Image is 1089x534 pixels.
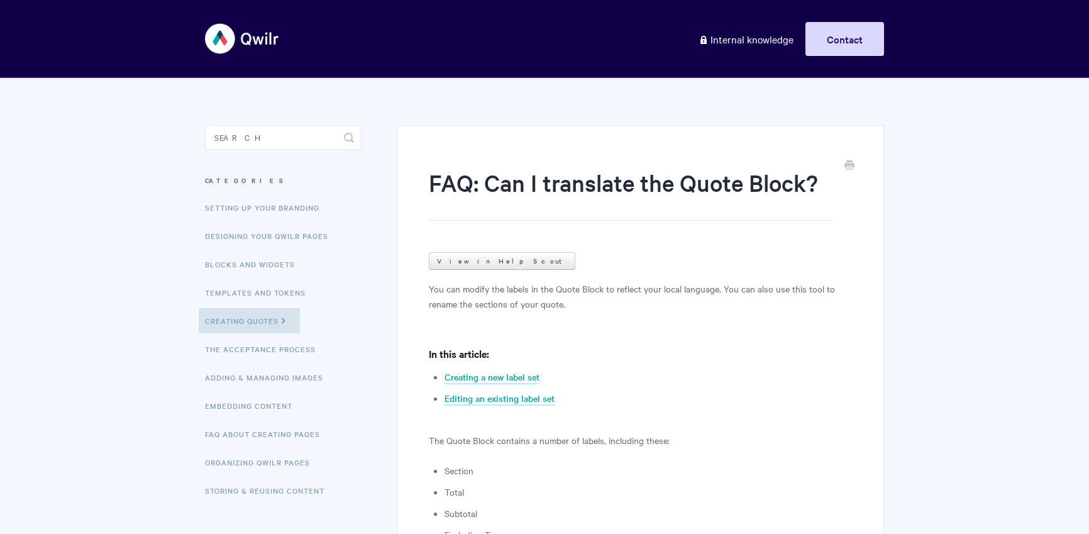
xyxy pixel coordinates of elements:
img: Qwilr Help Center [205,15,280,62]
a: Templates and Tokens [205,280,315,305]
p: You can modify the labels in the Quote Block to reflect your local language. You can also use thi... [429,281,852,311]
a: Creating a new label set [445,370,539,384]
a: Storing & Reusing Content [205,478,334,503]
input: Search [205,125,362,150]
h3: Categories [205,169,362,192]
a: Print this Article [844,159,854,173]
a: FAQ About Creating Pages [205,421,329,447]
a: Blocks and Widgets [205,252,304,277]
a: View in Help Scout [429,252,575,270]
a: Setting up your Branding [205,195,329,220]
a: Editing an existing label set [445,392,555,406]
a: Organizing Qwilr Pages [205,450,319,475]
li: Section [445,463,852,478]
a: Designing Your Qwilr Pages [205,223,338,248]
a: Creating Quotes [199,308,300,333]
a: Adding & Managing Images [205,365,333,390]
li: Subtotal [445,506,852,521]
p: The Quote Block contains a number of labels, including these: [429,433,852,448]
a: Internal knowledge [689,22,803,56]
a: Embedding Content [205,393,302,418]
a: Contact [805,22,884,56]
a: The Acceptance Process [205,337,325,362]
h1: FAQ: Can I translate the Quote Block? [429,167,833,221]
li: Total [445,484,852,499]
strong: In this article: [429,347,489,360]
